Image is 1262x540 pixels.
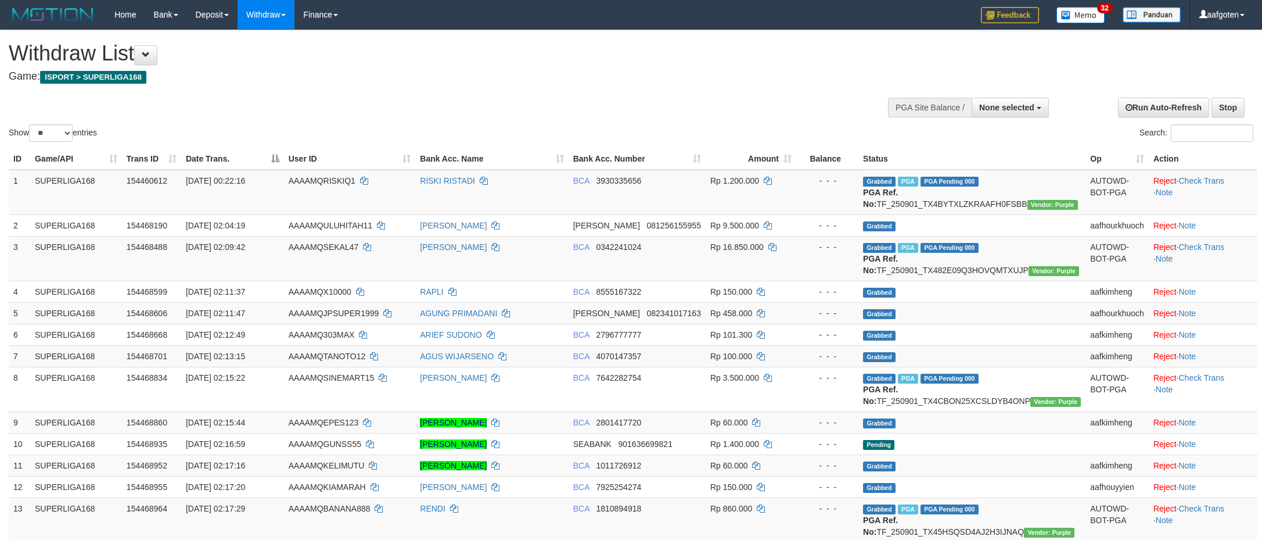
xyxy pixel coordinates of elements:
[186,309,245,318] span: [DATE] 02:11:47
[186,176,245,185] span: [DATE] 00:22:16
[710,330,752,339] span: Rp 101.300
[569,148,706,170] th: Bank Acc. Number: activate to sort column ascending
[596,482,641,492] span: Copy 7925254274 to clipboard
[596,330,641,339] span: Copy 2796777777 to clipboard
[127,373,167,382] span: 154468834
[1179,461,1196,470] a: Note
[30,302,122,324] td: SUPERLIGA168
[1085,476,1149,498] td: aafhouyyien
[1179,330,1196,339] a: Note
[1149,324,1257,345] td: ·
[1149,214,1257,236] td: ·
[1179,287,1196,296] a: Note
[9,302,30,324] td: 5
[801,372,854,384] div: - - -
[127,330,167,339] span: 154468668
[863,374,896,384] span: Grabbed
[863,505,896,514] span: Grabbed
[863,352,896,362] span: Grabbed
[573,330,589,339] span: BCA
[9,412,30,433] td: 9
[186,482,245,492] span: [DATE] 02:17:20
[647,309,701,318] span: Copy 082341017163 to clipboard
[122,148,181,170] th: Trans ID: activate to sort column ascending
[921,505,979,514] span: PGA Pending
[801,460,854,471] div: - - -
[863,254,898,275] b: PGA Ref. No:
[1153,176,1177,185] a: Reject
[289,418,359,427] span: AAAAMQEPES123
[710,176,759,185] span: Rp 1.200.000
[289,287,351,296] span: AAAAMQX10000
[186,330,245,339] span: [DATE] 02:12:49
[801,438,854,450] div: - - -
[1179,221,1196,230] a: Note
[863,385,898,406] b: PGA Ref. No:
[858,170,1085,215] td: TF_250901_TX4BYTXLZKRAAFH0FSBB
[1149,281,1257,302] td: ·
[289,309,379,318] span: AAAAMQJPSUPER1999
[573,287,589,296] span: BCA
[801,329,854,341] div: - - -
[1153,330,1177,339] a: Reject
[573,242,589,252] span: BCA
[1153,373,1177,382] a: Reject
[289,221,372,230] span: AAAAMQULUHITAH11
[289,352,366,361] span: AAAAMQTANOTO12
[921,374,979,384] span: PGA Pending
[30,412,122,433] td: SUPERLIGA168
[420,439,487,449] a: [PERSON_NAME]
[801,417,854,428] div: - - -
[1149,236,1257,281] td: · ·
[898,177,918,187] span: Marked by aafnonsreyleab
[801,241,854,253] div: - - -
[1156,385,1173,394] a: Note
[1179,439,1196,449] a: Note
[1149,345,1257,367] td: ·
[863,462,896,471] span: Grabbed
[596,461,641,470] span: Copy 1011726912 to clipboard
[420,352,494,361] a: AGUS WIJARSENO
[420,287,443,296] a: RAPLI
[30,214,122,236] td: SUPERLIGA168
[1149,433,1257,455] td: ·
[30,236,122,281] td: SUPERLIGA168
[710,287,752,296] span: Rp 150.000
[127,482,167,492] span: 154468955
[289,373,375,382] span: AAAAMQSINEMART15
[186,439,245,449] span: [DATE] 02:16:59
[647,221,701,230] span: Copy 081256155955 to clipboard
[596,287,641,296] span: Copy 8555167322 to clipboard
[972,98,1049,117] button: None selected
[9,455,30,476] td: 11
[863,288,896,298] span: Grabbed
[1149,302,1257,324] td: ·
[1153,482,1177,492] a: Reject
[858,236,1085,281] td: TF_250901_TX482E09Q3HOVQMTXUJP
[863,221,896,231] span: Grabbed
[30,148,122,170] th: Game/API: activate to sort column ascending
[1211,98,1245,117] a: Stop
[1085,281,1149,302] td: aafkimheng
[289,330,355,339] span: AAAAMQ303MAX
[30,433,122,455] td: SUPERLIGA168
[127,504,167,513] span: 154468964
[801,481,854,493] div: - - -
[710,504,752,513] span: Rp 860.000
[289,482,366,492] span: AAAAMQKIAMARAH
[30,170,122,215] td: SUPERLIGA168
[710,418,748,427] span: Rp 60.000
[710,242,764,252] span: Rp 16.850.000
[1085,302,1149,324] td: aafhourkhuoch
[1179,309,1196,318] a: Note
[921,177,979,187] span: PGA Pending
[1153,221,1177,230] a: Reject
[420,504,445,513] a: RENDI
[710,221,759,230] span: Rp 9.500.000
[573,309,640,318] span: [PERSON_NAME]
[127,461,167,470] span: 154468952
[898,505,918,514] span: Marked by aafchoeunmanni
[863,483,896,493] span: Grabbed
[1085,455,1149,476] td: aafkimheng
[1085,367,1149,412] td: AUTOWD-BOT-PGA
